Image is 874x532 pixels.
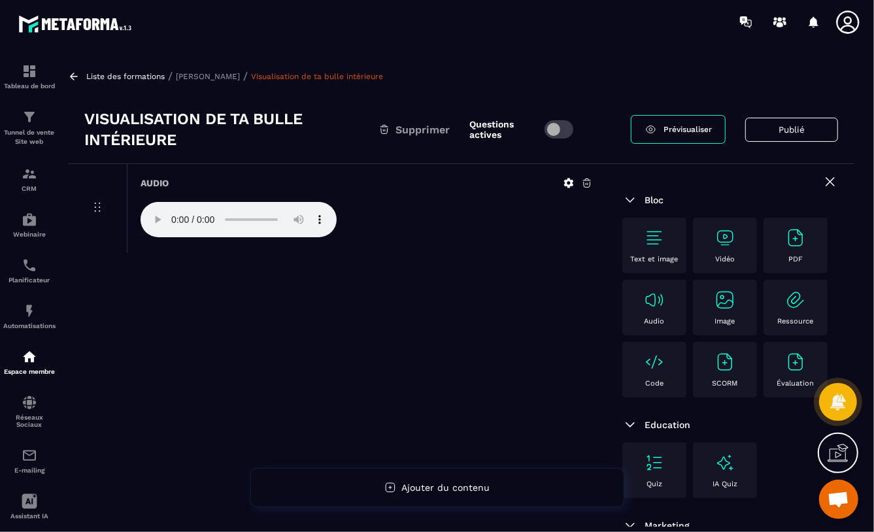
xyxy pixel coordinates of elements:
[3,438,56,484] a: emailemailE-mailing
[715,255,735,263] p: Vidéo
[243,70,248,82] span: /
[3,99,56,156] a: formationformationTunnel de vente Site web
[644,227,665,248] img: text-image no-wra
[714,290,735,310] img: text-image no-wra
[715,317,735,325] p: Image
[622,417,638,433] img: arrow-down
[631,255,679,263] p: Text et image
[3,202,56,248] a: automationsautomationsWebinaire
[141,178,169,188] h6: Audio
[645,379,664,388] p: Code
[664,125,712,134] span: Prévisualiser
[3,185,56,192] p: CRM
[401,482,490,493] span: Ajouter du contenu
[3,156,56,202] a: formationformationCRM
[785,290,806,310] img: text-image no-wra
[18,12,136,36] img: logo
[251,72,383,81] a: Visualisation de ta bulle intérieure
[645,420,690,430] span: Education
[22,448,37,463] img: email
[469,119,539,140] label: Questions actives
[645,317,665,325] p: Audio
[22,63,37,79] img: formation
[3,128,56,146] p: Tunnel de vente Site web
[714,352,735,373] img: text-image no-wra
[644,352,665,373] img: text-image no-wra
[86,72,165,81] a: Liste des formations
[22,212,37,227] img: automations
[176,72,240,81] a: [PERSON_NAME]
[22,349,37,365] img: automations
[3,467,56,474] p: E-mailing
[622,192,638,208] img: arrow-down
[713,480,737,488] p: IA Quiz
[631,115,726,144] a: Prévisualiser
[819,480,858,519] div: Ouvrir le chat
[3,414,56,428] p: Réseaux Sociaux
[22,166,37,182] img: formation
[714,227,735,248] img: text-image no-wra
[22,258,37,273] img: scheduler
[3,248,56,293] a: schedulerschedulerPlanificateur
[22,395,37,410] img: social-network
[644,290,665,310] img: text-image no-wra
[714,452,735,473] img: text-image
[713,379,738,388] p: SCORM
[777,379,815,388] p: Évaluation
[785,352,806,373] img: text-image no-wra
[3,368,56,375] p: Espace membre
[3,293,56,339] a: automationsautomationsAutomatisations
[3,385,56,438] a: social-networksocial-networkRéseaux Sociaux
[84,108,378,150] h3: Visualisation de ta bulle intérieure
[3,82,56,90] p: Tableau de bord
[3,322,56,329] p: Automatisations
[647,480,662,488] p: Quiz
[785,227,806,248] img: text-image no-wra
[788,255,803,263] p: PDF
[3,512,56,520] p: Assistant IA
[3,54,56,99] a: formationformationTableau de bord
[645,520,690,531] span: Marketing
[645,195,664,205] span: Bloc
[3,484,56,529] a: Assistant IA
[22,303,37,319] img: automations
[22,109,37,125] img: formation
[644,452,665,473] img: text-image no-wra
[395,124,450,136] span: Supprimer
[778,317,814,325] p: Ressource
[3,339,56,385] a: automationsautomationsEspace membre
[3,276,56,284] p: Planificateur
[745,118,838,142] button: Publié
[3,231,56,238] p: Webinaire
[168,70,173,82] span: /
